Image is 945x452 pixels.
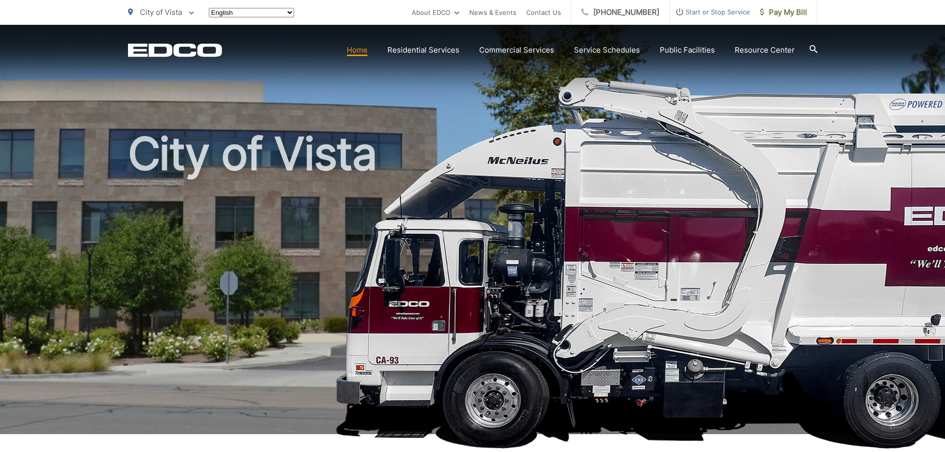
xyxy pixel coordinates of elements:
a: Commercial Services [479,44,554,56]
a: EDCD logo. Return to the homepage. [128,43,222,57]
a: Public Facilities [660,44,715,56]
a: About EDCO [412,6,459,18]
a: Contact Us [526,6,561,18]
a: Resource Center [735,44,795,56]
h1: City of Vista [128,129,818,443]
a: Residential Services [387,44,459,56]
span: Pay My Bill [760,6,807,18]
span: City of Vista [140,7,182,17]
a: Service Schedules [574,44,640,56]
select: Select a language [209,8,294,17]
a: News & Events [469,6,516,18]
a: Home [347,44,368,56]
